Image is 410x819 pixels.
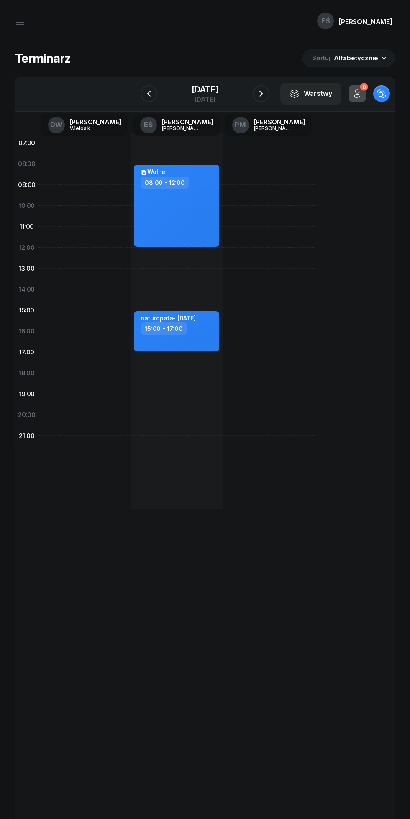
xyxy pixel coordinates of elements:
div: 09:00 [15,174,38,195]
span: DW [50,121,63,128]
div: [PERSON_NAME] [339,18,392,25]
span: Sortuj [312,53,332,64]
span: PM [235,121,246,128]
a: DW[PERSON_NAME]Wielosik [41,114,128,136]
div: 19:00 [15,384,38,404]
div: Warstwy [290,88,332,99]
button: 0 [349,85,366,102]
span: EŚ [144,121,153,128]
div: 10:00 [15,195,38,216]
div: [PERSON_NAME] [162,125,202,131]
div: [DATE] [192,96,218,102]
div: Wielosik [70,125,110,131]
div: 08:00 [15,154,38,174]
div: 11:00 [15,216,38,237]
div: [PERSON_NAME] [254,125,294,131]
div: 13:00 [15,258,38,279]
div: 12:00 [15,237,38,258]
div: 0 [360,83,368,91]
div: Wolne [141,168,165,176]
div: 21:00 [15,425,38,446]
span: Alfabetycznie [334,54,378,62]
a: PM[PERSON_NAME][PERSON_NAME] [225,114,312,136]
div: 20:00 [15,404,38,425]
div: [PERSON_NAME] [70,119,121,125]
div: 08:00 - 12:00 [141,177,189,189]
span: EŚ [321,18,330,25]
button: Warstwy [280,83,341,105]
div: 15:00 [15,300,38,321]
div: naturopata- [DATE] [141,315,196,322]
div: 18:00 [15,363,38,384]
div: [PERSON_NAME] [162,119,213,125]
div: 15:00 - 17:00 [141,322,187,335]
div: 14:00 [15,279,38,300]
div: [PERSON_NAME] [254,119,305,125]
div: 16:00 [15,321,38,342]
div: [DATE] [192,85,218,94]
a: EŚ[PERSON_NAME][PERSON_NAME] [133,114,220,136]
h1: Terminarz [15,51,71,66]
div: 17:00 [15,342,38,363]
button: Sortuj Alfabetycznie [302,49,395,67]
div: 07:00 [15,133,38,154]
